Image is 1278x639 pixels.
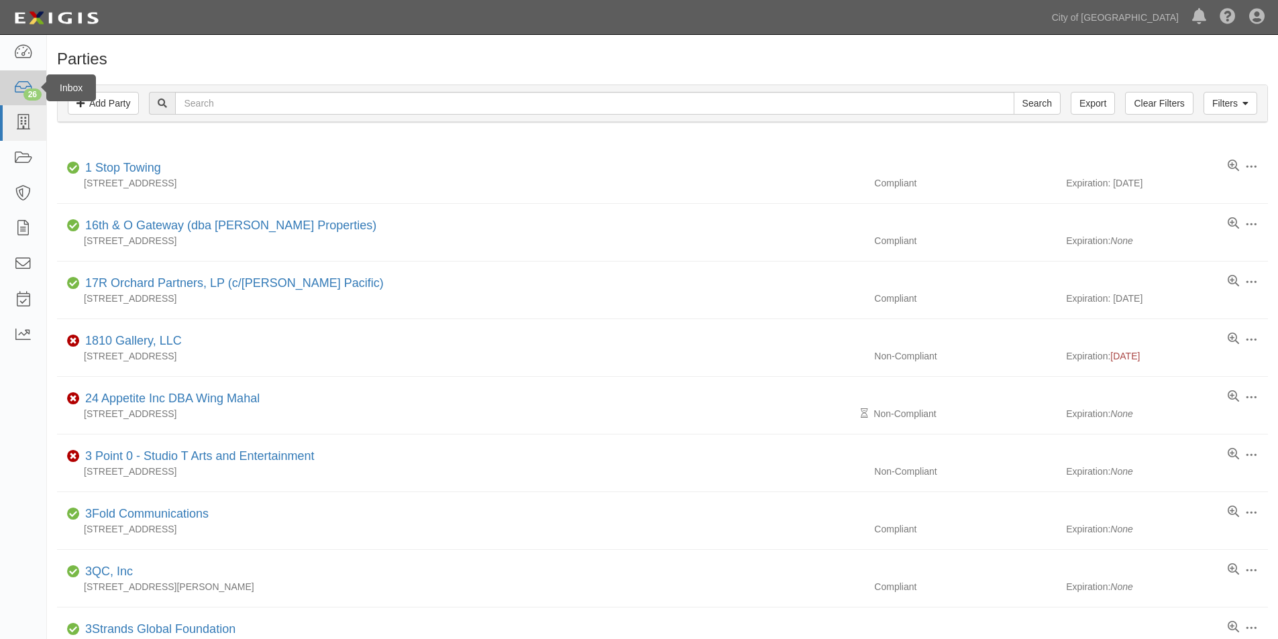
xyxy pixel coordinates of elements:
div: 3QC, Inc [80,563,133,581]
div: Compliant [864,292,1066,305]
a: View results summary [1228,621,1239,634]
i: Pending Review [861,409,868,418]
i: Non-Compliant [67,394,80,404]
div: 3Strands Global Foundation [80,621,235,638]
div: Expiration: [1066,522,1268,536]
i: None [1110,466,1132,477]
div: Compliant [864,176,1066,190]
a: 3Strands Global Foundation [85,622,235,636]
a: View results summary [1228,217,1239,231]
i: Compliant [67,510,80,519]
div: [STREET_ADDRESS] [57,292,864,305]
i: Compliant [67,164,80,173]
a: 1810 Gallery, LLC [85,334,182,347]
span: [DATE] [1110,351,1140,361]
a: Add Party [68,92,139,115]
div: Non-Compliant [864,465,1066,478]
div: 1 Stop Towing [80,160,161,177]
a: View results summary [1228,448,1239,461]
div: [STREET_ADDRESS] [57,176,864,190]
a: 24 Appetite Inc DBA Wing Mahal [85,392,260,405]
a: View results summary [1228,160,1239,173]
div: 3 Point 0 - Studio T Arts and Entertainment [80,448,315,465]
img: logo-5460c22ac91f19d4615b14bd174203de0afe785f0fc80cf4dbbc73dc1793850b.png [10,6,103,30]
a: View results summary [1228,390,1239,404]
i: None [1110,408,1132,419]
div: Expiration: [1066,234,1268,247]
a: Export [1071,92,1115,115]
i: Compliant [67,567,80,577]
a: City of [GEOGRAPHIC_DATA] [1045,4,1185,31]
div: Expiration: [DATE] [1066,176,1268,190]
div: [STREET_ADDRESS] [57,465,864,478]
div: Inbox [46,74,96,101]
div: Expiration: [1066,580,1268,593]
a: 3QC, Inc [85,565,133,578]
i: Non-Compliant [67,452,80,461]
a: 16th & O Gateway (dba [PERSON_NAME] Properties) [85,219,376,232]
div: [STREET_ADDRESS][PERSON_NAME] [57,580,864,593]
div: 3Fold Communications [80,506,209,523]
a: 3 Point 0 - Studio T Arts and Entertainment [85,449,315,463]
i: None [1110,581,1132,592]
a: 17R Orchard Partners, LP (c/[PERSON_NAME] Pacific) [85,276,384,290]
input: Search [1014,92,1061,115]
div: [STREET_ADDRESS] [57,522,864,536]
i: None [1110,235,1132,246]
div: 17R Orchard Partners, LP (c/o Heller Pacific) [80,275,384,292]
div: 26 [23,89,42,101]
div: Expiration: [1066,407,1268,420]
div: Expiration: [DATE] [1066,292,1268,305]
a: View results summary [1228,275,1239,288]
div: [STREET_ADDRESS] [57,349,864,363]
input: Search [175,92,1014,115]
div: Non-Compliant [864,349,1066,363]
div: Compliant [864,234,1066,247]
div: Expiration: [1066,349,1268,363]
i: Compliant [67,625,80,634]
i: Compliant [67,221,80,231]
i: Non-Compliant [67,337,80,346]
div: Compliant [864,522,1066,536]
div: 1810 Gallery, LLC [80,333,182,350]
i: Compliant [67,279,80,288]
div: Non-Compliant [864,407,1066,420]
a: View results summary [1228,333,1239,346]
a: Clear Filters [1125,92,1193,115]
div: [STREET_ADDRESS] [57,234,864,247]
a: 1 Stop Towing [85,161,161,174]
div: [STREET_ADDRESS] [57,407,864,420]
a: Filters [1204,92,1257,115]
h1: Parties [57,50,1268,68]
i: Help Center - Complianz [1220,9,1236,25]
a: View results summary [1228,506,1239,519]
div: 24 Appetite Inc DBA Wing Mahal [80,390,260,408]
div: Expiration: [1066,465,1268,478]
i: None [1110,524,1132,534]
div: Compliant [864,580,1066,593]
a: View results summary [1228,563,1239,577]
a: 3Fold Communications [85,507,209,520]
div: 16th & O Gateway (dba Ravel Rasmussen Properties) [80,217,376,235]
